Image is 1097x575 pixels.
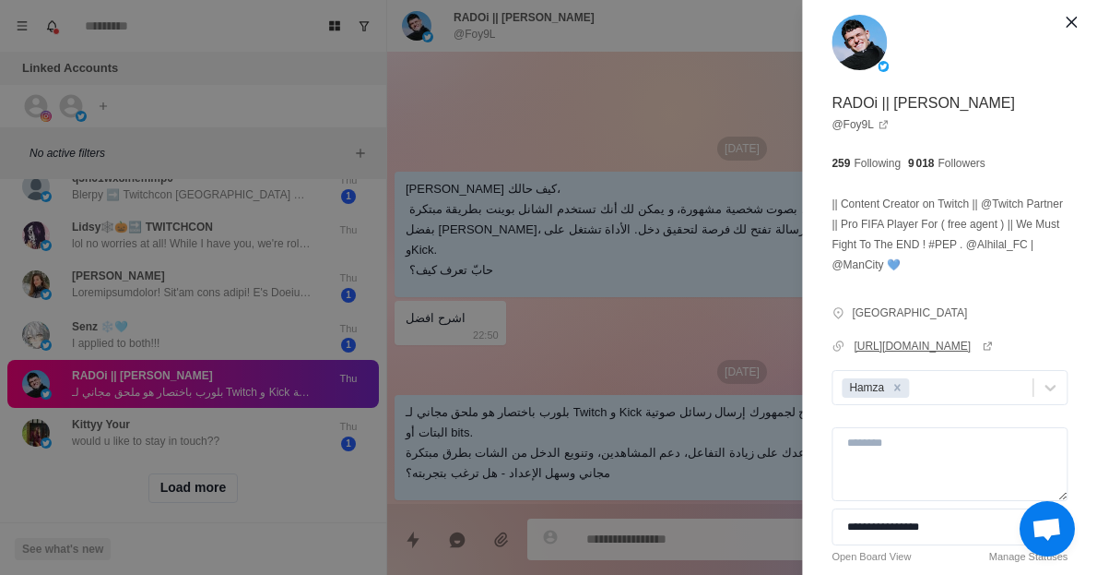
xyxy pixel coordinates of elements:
[878,61,889,72] img: picture
[938,155,985,172] p: Followers
[852,305,967,321] p: [GEOGRAPHIC_DATA]
[832,549,911,565] a: Open Board View
[854,155,901,172] p: Following
[832,155,850,172] p: 259
[832,194,1068,275] p: || Content Creator on Twitch || @Twitch Partner || Pro FIFA Player For ( free agent ) || We Must ...
[1056,7,1086,37] button: Close
[832,92,1015,114] p: RADOi || [PERSON_NAME]
[843,378,887,398] div: Hamza
[832,15,887,70] img: picture
[989,549,1068,565] a: Manage Statuses
[854,338,993,354] a: [URL][DOMAIN_NAME]
[887,378,907,398] div: Remove Hamza
[1020,501,1075,557] div: Ouvrir le chat
[832,116,889,133] a: @Foy9L
[908,155,934,172] p: 9 018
